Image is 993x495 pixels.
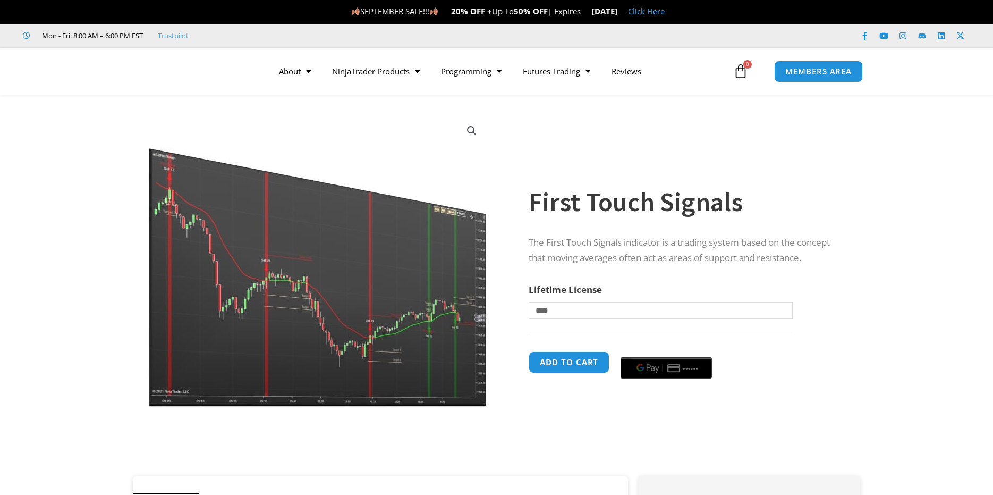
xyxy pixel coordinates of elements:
[529,183,839,221] h1: First Touch Signals
[451,6,492,16] strong: 20% OFF +
[158,29,189,42] a: Trustpilot
[717,56,764,87] a: 0
[621,357,712,379] button: Buy with GPay
[268,59,731,83] nav: Menu
[743,60,752,69] span: 0
[529,283,602,296] label: Lifetime License
[430,59,512,83] a: Programming
[529,351,609,373] button: Add to cart
[514,6,548,16] strong: 50% OFF
[774,61,863,82] a: MEMBERS AREA
[581,7,589,15] img: ⌛
[601,59,652,83] a: Reviews
[592,6,617,16] strong: [DATE]
[529,235,839,266] p: The First Touch Signals indicator is a trading system based on the concept that moving averages o...
[268,59,321,83] a: About
[39,29,143,42] span: Mon - Fri: 8:00 AM – 6:00 PM EST
[430,7,438,15] img: 🍂
[785,68,852,75] span: MEMBERS AREA
[352,7,360,15] img: 🍂
[321,59,430,83] a: NinjaTrader Products
[684,365,700,372] text: ••••••
[116,52,230,90] img: LogoAI | Affordable Indicators – NinjaTrader
[351,6,592,16] span: SEPTEMBER SALE!!! Up To | Expires
[529,324,545,332] a: Clear options
[628,6,665,16] a: Click Here
[462,121,481,140] a: View full-screen image gallery
[148,113,489,407] img: First Touch Signals 1
[618,350,714,351] iframe: Secure payment input frame
[512,59,601,83] a: Futures Trading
